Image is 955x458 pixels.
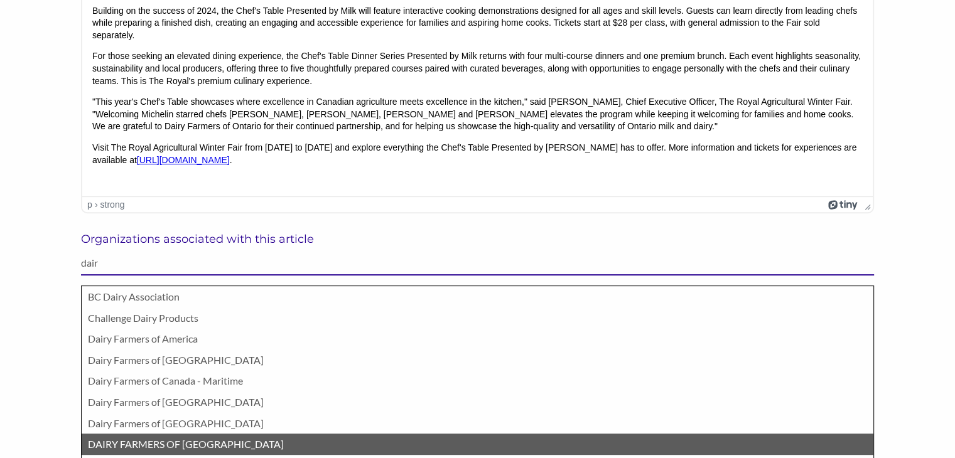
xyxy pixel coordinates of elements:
p: BC Dairy Association [88,289,867,305]
div: › [95,200,98,210]
div: Press the Up and Down arrow keys to resize the editor. [860,197,873,212]
p: DAIRY FARMERS OF [GEOGRAPHIC_DATA] [88,436,867,452]
input: Enter an organization [81,251,874,275]
p: This year's Chef's Table features [PERSON_NAME] of Restaurant [PERSON_NAME], recently honoured wi... [10,3,780,40]
a: [URL][DOMAIN_NAME] [55,199,148,209]
p: Dairy Farmers of [GEOGRAPHIC_DATA] [88,352,867,368]
a: Powered by Tiny [828,200,860,210]
p: Dairy Farmers of America [88,331,867,347]
p: Building on the success of 2024, the Chef's Table Presented by Milk will feature interactive cook... [10,49,780,86]
p: Challenge Dairy Products [88,310,867,326]
p: "This year's Chef's Table showcases where excellence in Canadian agriculture meets excellence in ... [10,140,780,177]
p: Dairy Farmers of Canada - Maritime [88,373,867,389]
p: Visit The Royal Agricultural Winter Fair from [DATE] to [DATE] and explore everything the Chef's ... [10,186,780,210]
p: Dairy Farmers of [GEOGRAPHIC_DATA] [88,415,867,432]
h6: Organizations associated with this article [81,232,874,246]
p: For those seeking an elevated dining experience, the Chef's Table Dinner Series Presented by Milk... [10,94,780,131]
div: strong [100,200,125,210]
p: Dairy Farmers of [GEOGRAPHIC_DATA] [88,394,867,410]
div: p [87,200,92,210]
